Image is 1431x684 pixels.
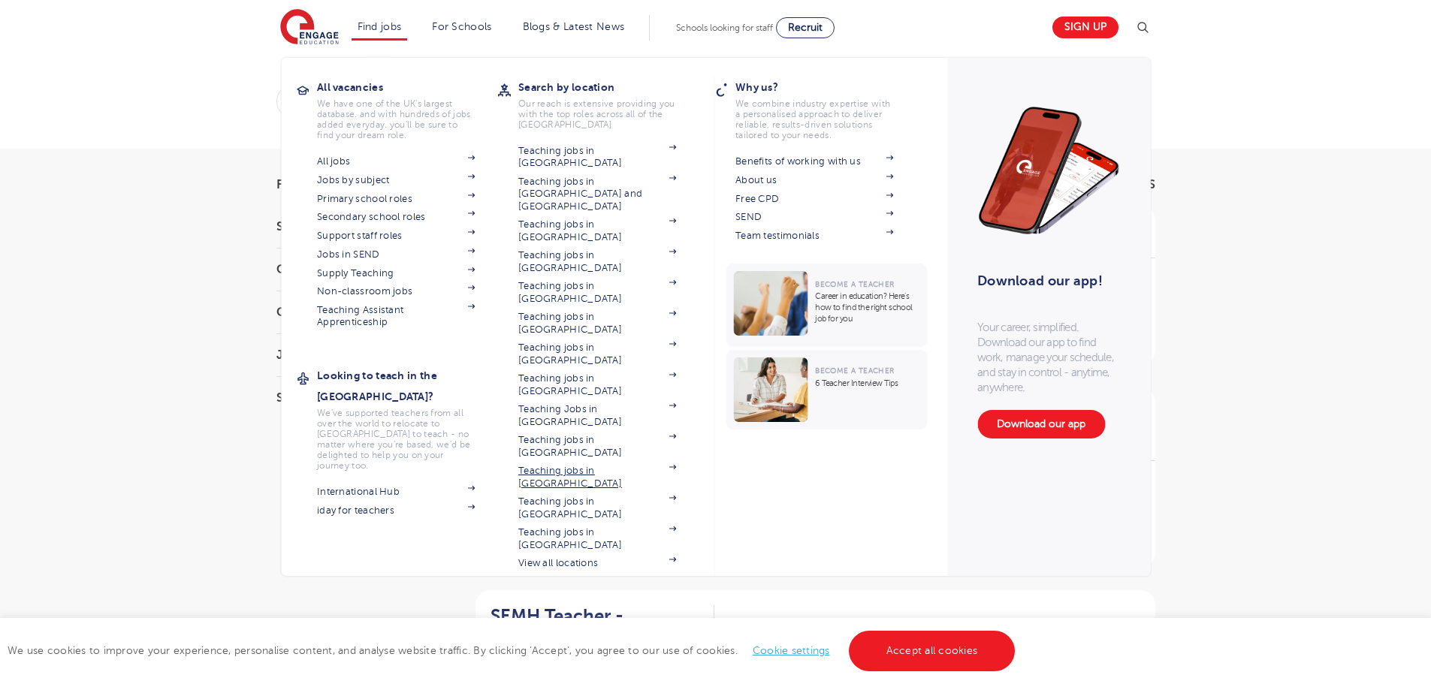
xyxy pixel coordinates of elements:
a: Non-classroom jobs [317,285,475,297]
h3: Start Date [276,221,442,233]
a: Sign up [1052,17,1119,38]
div: Submit [276,84,989,119]
h3: Job Type [276,349,442,361]
a: All jobs [317,155,475,167]
a: Free CPD [735,193,893,205]
a: Cookie settings [753,645,830,656]
a: Accept all cookies [849,631,1016,671]
a: Teaching jobs in [GEOGRAPHIC_DATA] and [GEOGRAPHIC_DATA] [518,176,676,212]
a: Teaching jobs in [GEOGRAPHIC_DATA] [518,218,676,243]
p: We combine industry expertise with a personalised approach to deliver reliable, results-driven so... [735,98,893,140]
a: Teaching jobs in [GEOGRAPHIC_DATA] [518,145,676,170]
h3: Why us? [735,77,916,98]
a: Teaching jobs in [GEOGRAPHIC_DATA] [518,342,676,366]
a: Teaching jobs in [GEOGRAPHIC_DATA] [518,372,676,397]
a: Become a Teacher6 Teacher Interview Tips [726,350,931,429]
a: SEND [735,211,893,223]
img: Engage Education [280,9,339,47]
p: We have one of the UK's largest database. and with hundreds of jobs added everyday. you'll be sur... [317,98,475,140]
a: About us [735,174,893,186]
a: International Hub [317,486,475,498]
span: Filters [276,179,322,191]
a: Primary school roles [317,193,475,205]
a: Download our app [977,410,1105,438]
h3: Looking to teach in the [GEOGRAPHIC_DATA]? [317,365,497,407]
a: Teaching jobs in [GEOGRAPHIC_DATA] [518,311,676,336]
a: Benefits of working with us [735,155,893,167]
h2: SEMH Teacher - Calderdale [491,605,703,649]
a: Teaching jobs in [GEOGRAPHIC_DATA] [518,496,676,520]
a: Jobs in SEND [317,249,475,261]
h3: Search by location [518,77,699,98]
a: Jobs by subject [317,174,475,186]
a: Why us?We combine industry expertise with a personalised approach to deliver reliable, results-dr... [735,77,916,140]
a: Find jobs [358,21,402,32]
a: Teaching Jobs in [GEOGRAPHIC_DATA] [518,403,676,428]
span: We use cookies to improve your experience, personalise content, and analyse website traffic. By c... [8,645,1019,656]
a: Team testimonials [735,230,893,242]
span: Become a Teacher [815,280,894,288]
a: Teaching jobs in [GEOGRAPHIC_DATA] [518,249,676,274]
span: Become a Teacher [815,366,894,375]
a: iday for teachers [317,505,475,517]
p: Your career, simplified. Download our app to find work, manage your schedule, and stay in control... [977,320,1120,395]
span: Schools looking for staff [676,23,773,33]
a: Teaching jobs in [GEOGRAPHIC_DATA] [518,280,676,305]
h3: City [276,306,442,318]
a: Search by locationOur reach is extensive providing you with the top roles across all of the [GEOG... [518,77,699,130]
a: Become a TeacherCareer in education? Here’s how to find the right school job for you [726,264,931,347]
a: Teaching jobs in [GEOGRAPHIC_DATA] [518,526,676,551]
a: All vacanciesWe have one of the UK's largest database. and with hundreds of jobs added everyday. ... [317,77,497,140]
p: Career in education? Here’s how to find the right school job for you [815,291,919,324]
p: 6 Teacher Interview Tips [815,378,919,389]
a: Recruit [776,17,835,38]
h3: Sector [276,392,442,404]
a: Looking to teach in the [GEOGRAPHIC_DATA]?We've supported teachers from all over the world to rel... [317,365,497,471]
a: View all locations [518,557,676,569]
p: We've supported teachers from all over the world to relocate to [GEOGRAPHIC_DATA] to teach - no m... [317,408,475,471]
a: Teaching jobs in [GEOGRAPHIC_DATA] [518,434,676,459]
span: Recruit [788,22,823,33]
p: Our reach is extensive providing you with the top roles across all of the [GEOGRAPHIC_DATA] [518,98,676,130]
a: SEMH Teacher - Calderdale [491,605,715,649]
a: Teaching jobs in [GEOGRAPHIC_DATA] [518,465,676,490]
a: Blogs & Latest News [523,21,625,32]
h3: County [276,264,442,276]
a: Teaching Assistant Apprenticeship [317,304,475,329]
h3: Download our app! [977,264,1113,297]
a: Supply Teaching [317,267,475,279]
a: For Schools [432,21,491,32]
h3: All vacancies [317,77,497,98]
a: Support staff roles [317,230,475,242]
a: Secondary school roles [317,211,475,223]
